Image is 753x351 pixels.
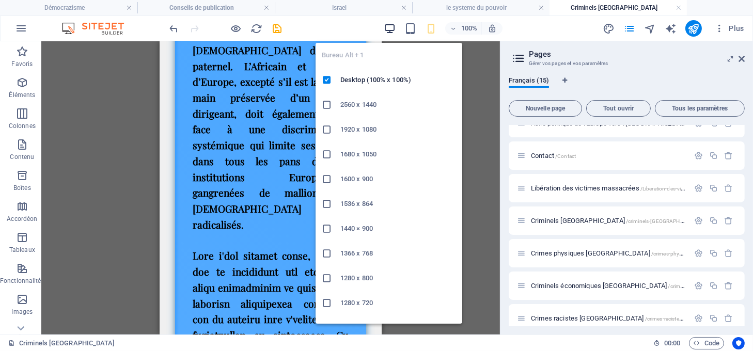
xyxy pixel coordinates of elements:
div: Dupliquer [709,216,718,225]
button: Plus [710,20,748,37]
div: Dupliquer [709,184,718,193]
a: Cliquez pour annuler la sélection. Double-cliquez pour ouvrir Pages. [8,337,115,349]
div: Dupliquer [709,314,718,323]
button: Tous les paramètres [655,100,745,117]
p: Éléments [9,91,35,99]
button: publish [685,20,702,37]
h6: 1440 × 900 [340,222,456,235]
h4: Criminels [GEOGRAPHIC_DATA] [550,2,687,13]
button: Usercentrics [732,337,745,349]
h6: 2560 x 1440 [340,99,456,111]
span: Nouvelle page [513,105,577,111]
i: Design (Ctrl+Alt+Y) [603,23,615,35]
i: Lors du redimensionnement, ajuster automatiquement le niveau de zoom en fonction de l'appareil sé... [488,24,497,33]
button: design [603,22,615,35]
h2: Pages [529,50,745,59]
h4: Conseils de publication [137,2,275,13]
h6: 100% [461,22,477,35]
div: Crimes physiques [GEOGRAPHIC_DATA]/crimes-physiques-[GEOGRAPHIC_DATA] [528,250,689,257]
span: Crimes racistes [GEOGRAPHIC_DATA] [531,314,736,322]
i: AI Writer [665,23,677,35]
div: Dupliquer [709,249,718,258]
h6: 1536 x 864 [340,198,456,210]
h6: Desktop (100% x 100%) [340,74,456,86]
div: Supprimer [725,216,733,225]
span: /crimes-physiques-[GEOGRAPHIC_DATA] [651,251,749,257]
span: /Contact [555,153,576,159]
h6: 1366 x 768 [340,247,456,260]
p: Tableaux [9,246,35,254]
button: pages [623,22,636,35]
h4: Israel [275,2,412,13]
span: 00 00 [664,337,680,349]
h6: iPad Pro 12.9/13 (1024 x 1366) [340,322,456,334]
div: Contact/Contact [528,152,689,159]
div: Onglets langues [509,76,745,96]
span: Libération des victimes massacrées [531,184,723,192]
span: /Liberation-des-victimes-massacres [640,186,723,192]
h6: Durée de la session [653,337,681,349]
span: Tous les paramètres [660,105,740,111]
i: Annuler : Supprimer les éléments (Ctrl+Z) [168,23,180,35]
p: Accordéon [7,215,37,223]
button: Cliquez ici pour quitter le mode Aperçu et poursuivre l'édition. [230,22,242,35]
span: : [671,339,673,347]
button: text_generator [665,22,677,35]
div: Criminels économiques [GEOGRAPHIC_DATA]/criminels-economiques-[GEOGRAPHIC_DATA] [528,282,689,289]
div: Supprimer [725,249,733,258]
span: Contact [531,152,576,159]
h6: 1680 x 1050 [340,148,456,161]
span: Criminels [GEOGRAPHIC_DATA] [531,217,703,225]
div: Crimes racistes [GEOGRAPHIC_DATA]/crimes-racistes-[GEOGRAPHIC_DATA] [528,315,689,322]
span: Crimes physiques [GEOGRAPHIC_DATA] [531,249,749,257]
h4: le systeme du pouvoir [412,2,550,13]
h6: 1280 x 720 [340,297,456,309]
i: Enregistrer (Ctrl+S) [272,23,284,35]
button: ⇧ [181,252,207,278]
p: Images [12,308,33,316]
span: Français (15) [509,74,549,89]
span: /criminels-[GEOGRAPHIC_DATA] [626,218,703,224]
button: undo [168,22,180,35]
div: Supprimer [725,314,733,323]
div: Paramètres [694,249,703,258]
i: Navigateur [644,23,656,35]
i: Pages (Ctrl+Alt+S) [623,23,635,35]
div: Libération des victimes massacrées/Liberation-des-victimes-massacres [528,185,689,192]
span: Tout ouvrir [591,105,646,111]
a: Loupe [208,163,218,173]
p: Colonnes [9,122,36,130]
div: Criminels [GEOGRAPHIC_DATA]/criminels-[GEOGRAPHIC_DATA] [528,217,689,224]
button: save [271,22,284,35]
span: Code [694,337,719,349]
div: Dupliquer [709,151,718,160]
button: reload [250,22,263,35]
div: Paramètres [694,151,703,160]
div: Supprimer [725,151,733,160]
i: Publier [687,23,699,35]
span: Plus [714,23,744,34]
p: Contenu [10,153,34,161]
img: Click pour voir le detail des visites de ce site [208,99,218,158]
h3: Gérer vos pages et vos paramètres [529,59,724,68]
h6: 1600 x 900 [340,173,456,185]
div: Dupliquer [709,281,718,290]
img: Editor Logo [59,22,137,35]
h6: 1920 x 1080 [340,123,456,136]
div: Supprimer [725,184,733,193]
button: navigator [644,22,656,35]
div: Paramètres [694,216,703,225]
h6: 1280 x 800 [340,272,456,284]
span: /crimes-racistes-[GEOGRAPHIC_DATA] [645,316,736,322]
div: Paramètres [694,184,703,193]
div: Paramètres [694,281,703,290]
button: Tout ouvrir [586,100,651,117]
button: Nouvelle page [509,100,582,117]
p: Boîtes [13,184,31,192]
div: Supprimer [725,281,733,290]
p: Favoris [11,60,33,68]
button: Code [689,337,724,349]
button: 100% [445,22,482,35]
